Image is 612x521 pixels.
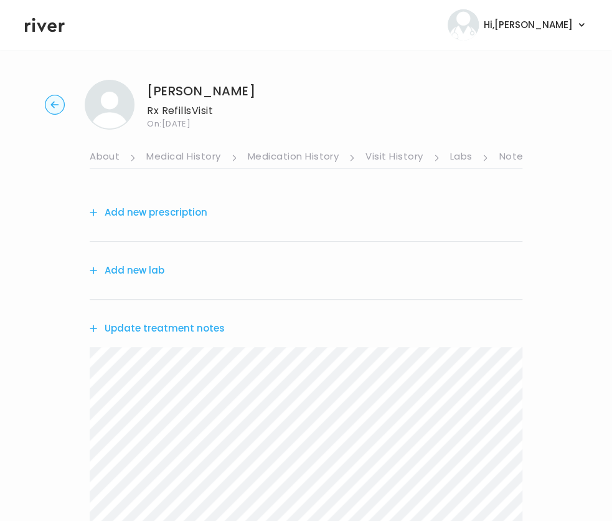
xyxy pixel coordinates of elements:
img: user avatar [448,9,479,41]
button: user avatarHi,[PERSON_NAME] [448,9,587,41]
span: Hi, [PERSON_NAME] [484,16,573,34]
a: Visit History [365,148,423,168]
a: Notes [499,148,528,168]
a: Medical History [146,148,220,168]
a: Medication History [248,148,339,168]
a: Labs [450,148,473,168]
h1: [PERSON_NAME] [147,82,255,100]
button: Update treatment notes [90,320,225,337]
a: About [90,148,120,168]
img: Constance Stone [85,80,134,130]
p: Rx Refills Visit [147,102,255,120]
button: Add new lab [90,262,164,279]
span: On: [DATE] [147,120,255,128]
button: Add new prescription [90,204,207,221]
